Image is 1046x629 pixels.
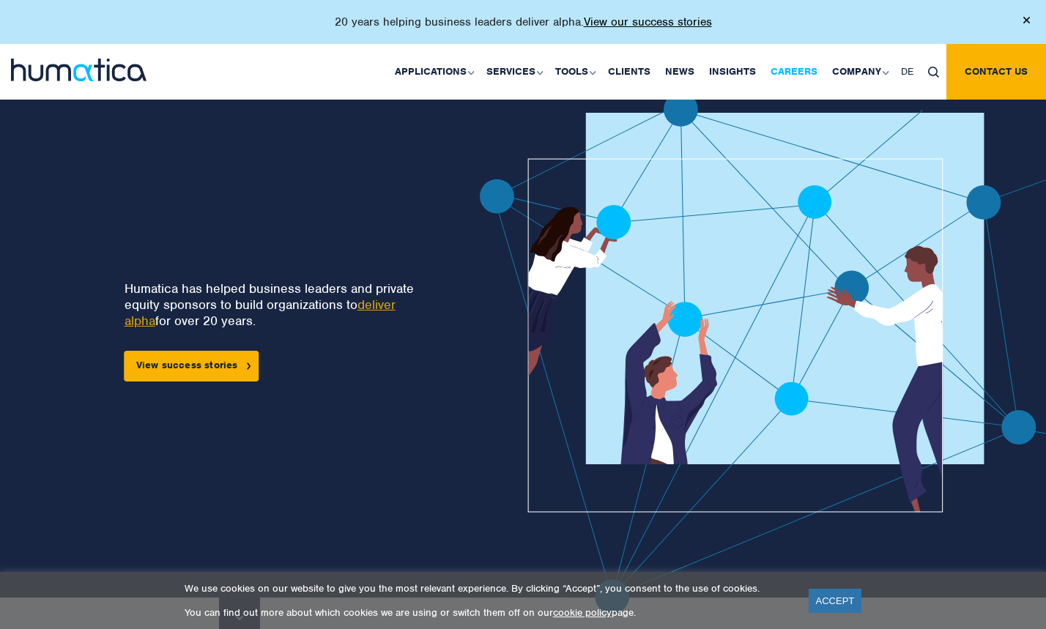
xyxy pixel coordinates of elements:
p: We use cookies on our website to give you the most relevant experience. By clicking “Accept”, you... [185,582,790,595]
p: 20 years helping business leaders deliver alpha. [335,15,712,29]
a: Insights [702,44,763,100]
a: Applications [387,44,479,100]
a: News [658,44,702,100]
a: cookie policy [553,606,612,619]
a: ACCEPT [809,589,862,613]
img: search_icon [928,67,939,78]
span: DE [901,65,913,78]
a: deliver alpha [125,297,396,329]
a: View success stories [125,351,259,382]
a: Company [825,44,894,100]
a: Services [479,44,548,100]
img: arrowicon [247,362,251,369]
img: logo [11,59,146,81]
a: Careers [763,44,825,100]
p: Humatica has helped business leaders and private equity sponsors to build organizations to for ov... [125,280,431,329]
p: You can find out more about which cookies we are using or switch them off on our page. [185,606,790,619]
a: View our success stories [584,15,712,29]
a: DE [894,44,921,100]
a: Contact us [946,44,1046,100]
a: Clients [601,44,658,100]
a: Tools [548,44,601,100]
